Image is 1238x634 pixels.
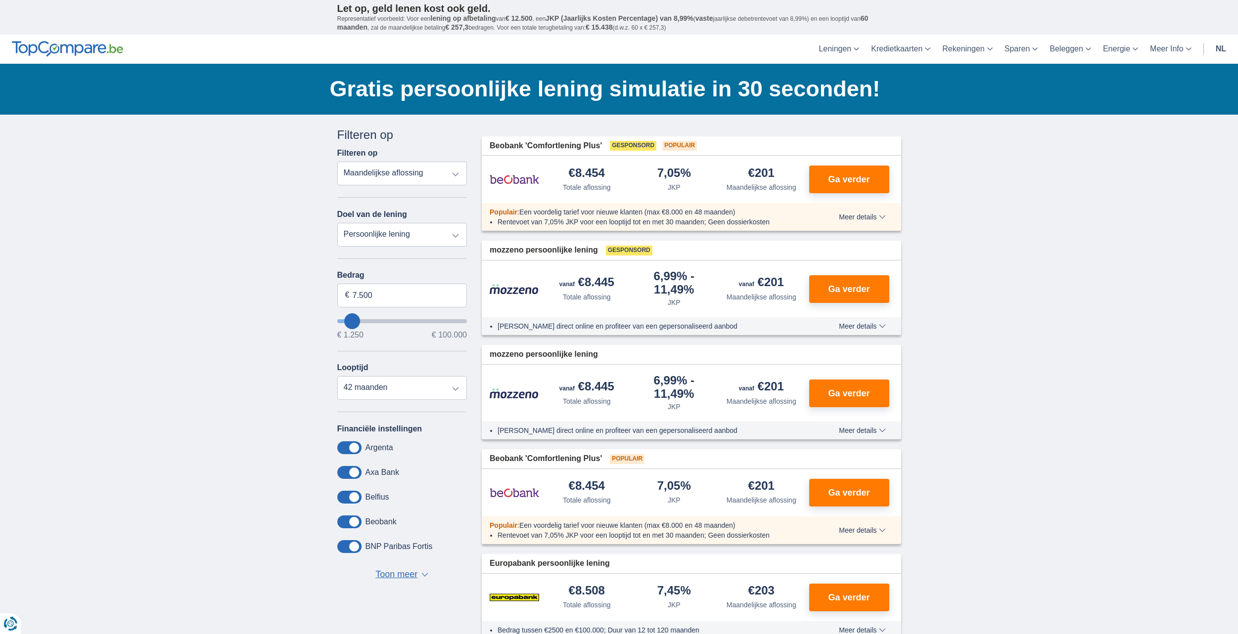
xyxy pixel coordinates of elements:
[519,208,735,216] span: Een voordelig tarief voor nieuwe klanten (max €8.000 en 48 maanden)
[563,396,611,406] div: Totale aflossing
[831,526,893,534] button: Meer details
[809,584,889,611] button: Ga verder
[727,292,796,302] div: Maandelijkse aflossing
[657,480,691,493] div: 7,05%
[490,208,517,216] span: Populair
[490,349,598,360] span: mozzeno persoonlijke lening
[606,246,652,255] span: Gesponsord
[490,453,602,465] span: Beobank 'Comfortlening Plus'
[337,127,467,143] div: Filteren op
[330,74,901,104] h1: Gratis persoonlijke lening simulatie in 30 seconden!
[498,425,803,435] li: [PERSON_NAME] direct online en profiteer van een gepersonaliseerd aanbod
[828,389,870,398] span: Ga verder
[337,149,378,158] label: Filteren op
[490,521,517,529] span: Populair
[490,480,539,505] img: product.pl.alt Beobank
[490,140,602,152] span: Beobank 'Comfortlening Plus'
[809,275,889,303] button: Ga verder
[337,2,901,14] p: Let op, geld lenen kost ook geld.
[727,396,796,406] div: Maandelijkse aflossing
[813,35,865,64] a: Leningen
[831,322,893,330] button: Meer details
[839,627,885,634] span: Meer details
[490,245,598,256] span: mozzeno persoonlijke lening
[337,319,467,323] input: wantToBorrow
[999,35,1044,64] a: Sparen
[366,517,397,526] label: Beobank
[490,284,539,295] img: product.pl.alt Mozzeno
[1097,35,1144,64] a: Energie
[657,167,691,180] div: 7,05%
[563,495,611,505] div: Totale aflossing
[739,380,784,394] div: €201
[668,600,681,610] div: JKP
[482,520,811,530] div: :
[668,297,681,307] div: JKP
[563,292,611,302] div: Totale aflossing
[569,585,605,598] div: €8.508
[1144,35,1197,64] a: Meer Info
[828,593,870,602] span: Ga verder
[831,426,893,434] button: Meer details
[559,380,614,394] div: €8.445
[421,573,428,577] span: ▼
[490,167,539,192] img: product.pl.alt Beobank
[375,568,417,581] span: Toon meer
[831,626,893,634] button: Meer details
[748,480,775,493] div: €201
[610,141,656,151] span: Gesponsord
[695,14,713,22] span: vaste
[490,388,539,399] img: product.pl.alt Mozzeno
[569,167,605,180] div: €8.454
[936,35,998,64] a: Rekeningen
[546,14,693,22] span: JKP (Jaarlijks Kosten Percentage) van 8,99%
[498,217,803,227] li: Rentevoet van 7,05% JKP voor een looptijd tot en met 30 maanden; Geen dossierkosten
[559,276,614,290] div: €8.445
[668,182,681,192] div: JKP
[432,331,467,339] span: € 100.000
[657,585,691,598] div: 7,45%
[828,285,870,294] span: Ga verder
[12,41,123,57] img: TopCompare
[1044,35,1097,64] a: Beleggen
[505,14,533,22] span: € 12.500
[828,488,870,497] span: Ga verder
[839,213,885,220] span: Meer details
[366,443,393,452] label: Argenta
[809,380,889,407] button: Ga verder
[337,271,467,280] label: Bedrag
[498,530,803,540] li: Rentevoet van 7,05% JKP voor een looptijd tot en met 30 maanden; Geen dossierkosten
[1210,35,1232,64] a: nl
[831,213,893,221] button: Meer details
[337,424,422,433] label: Financiële instellingen
[727,600,796,610] div: Maandelijkse aflossing
[337,14,869,31] span: 60 maanden
[366,542,433,551] label: BNP Paribas Fortis
[727,182,796,192] div: Maandelijkse aflossing
[490,558,610,569] span: Europabank persoonlijke lening
[490,585,539,610] img: product.pl.alt Europabank
[727,495,796,505] div: Maandelijkse aflossing
[519,521,735,529] span: Een voordelig tarief voor nieuwe klanten (max €8.000 en 48 maanden)
[372,568,431,582] button: Toon meer ▼
[668,402,681,412] div: JKP
[635,270,714,296] div: 6,99%
[445,23,468,31] span: € 257,3
[610,454,644,464] span: Populair
[498,321,803,331] li: [PERSON_NAME] direct online en profiteer van een gepersonaliseerd aanbod
[345,290,350,301] span: €
[563,600,611,610] div: Totale aflossing
[809,166,889,193] button: Ga verder
[563,182,611,192] div: Totale aflossing
[337,363,368,372] label: Looptijd
[569,480,605,493] div: €8.454
[337,210,407,219] label: Doel van de lening
[430,14,496,22] span: lening op afbetaling
[748,585,775,598] div: €203
[668,495,681,505] div: JKP
[366,493,389,502] label: Belfius
[337,331,364,339] span: € 1.250
[366,468,399,477] label: Axa Bank
[748,167,775,180] div: €201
